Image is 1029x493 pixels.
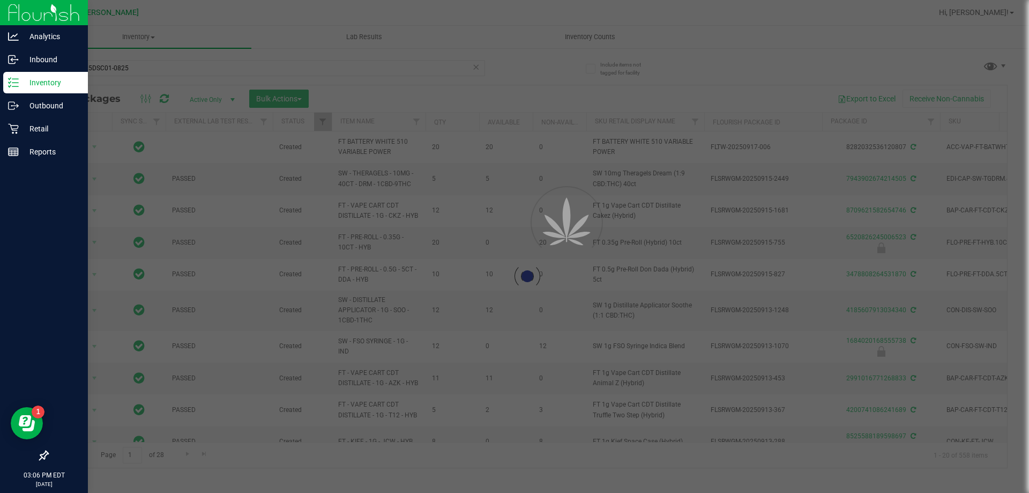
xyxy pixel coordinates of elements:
[8,77,19,88] inline-svg: Inventory
[11,407,43,439] iframe: Resource center
[8,54,19,65] inline-svg: Inbound
[5,470,83,480] p: 03:06 PM EDT
[19,53,83,66] p: Inbound
[19,99,83,112] p: Outbound
[8,100,19,111] inline-svg: Outbound
[8,146,19,157] inline-svg: Reports
[8,31,19,42] inline-svg: Analytics
[8,123,19,134] inline-svg: Retail
[32,406,44,418] iframe: Resource center unread badge
[19,122,83,135] p: Retail
[19,76,83,89] p: Inventory
[19,145,83,158] p: Reports
[19,30,83,43] p: Analytics
[5,480,83,488] p: [DATE]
